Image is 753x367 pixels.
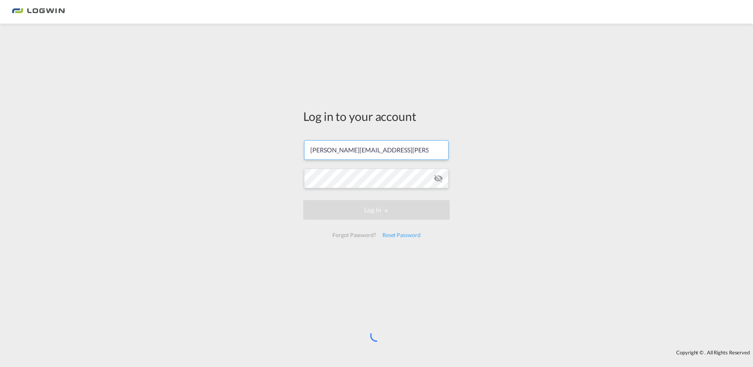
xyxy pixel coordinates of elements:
[304,140,449,160] input: Enter email/phone number
[303,200,450,220] button: LOGIN
[434,174,443,183] md-icon: icon-eye-off
[329,228,379,242] div: Forgot Password?
[379,228,424,242] div: Reset Password
[303,108,450,124] div: Log in to your account
[12,3,65,21] img: bc73a0e0d8c111efacd525e4c8ad7d32.png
